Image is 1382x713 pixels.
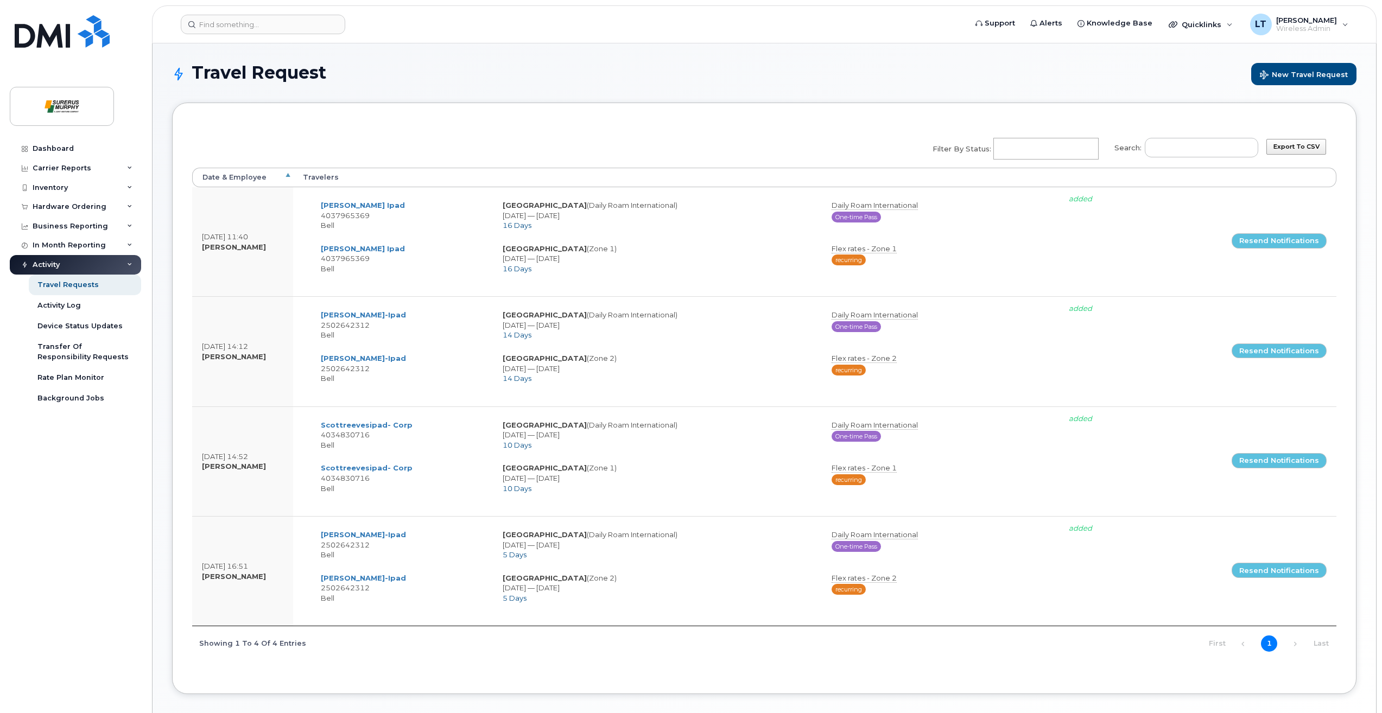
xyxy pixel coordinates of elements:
strong: [GEOGRAPHIC_DATA] [503,463,587,472]
input: Search: [1145,138,1258,157]
strong: [GEOGRAPHIC_DATA] [503,421,587,429]
td: (Daily Roam International) [DATE] — [DATE] [493,194,822,237]
span: Daily Roam International [832,421,918,430]
span: 14 Days [503,330,531,339]
td: (Zone 1) [DATE] — [DATE] [493,456,822,500]
td: (Zone 1) [DATE] — [DATE] [493,237,822,281]
a: [PERSON_NAME]-Ipad [321,574,406,582]
td: [DATE] 11:40 [192,187,293,296]
a: Resend Notifications [1232,233,1327,249]
a: 1 [1261,635,1277,652]
span: Filter by Status: [933,144,991,154]
td: [DATE] 14:12 [192,296,293,406]
span: New Travel Request [1260,71,1348,81]
td: [DATE] 16:51 [192,516,293,626]
strong: [PERSON_NAME] [202,462,266,470]
span: Daily Roam International [832,201,918,210]
strong: [PERSON_NAME] [202,572,266,581]
i: added [1069,194,1092,203]
span: 5 Days [503,594,527,602]
a: First [1209,635,1225,652]
td: (Daily Roam International) [DATE] — [DATE] [493,523,822,566]
span: Daily Roam International [832,310,918,320]
a: Last [1313,635,1329,652]
span: Export to CSV [1273,143,1320,150]
td: 4037965369 Bell [311,237,493,281]
td: 2502642312 Bell [311,303,493,347]
span: Flex rates - Zone 1 [832,244,897,253]
span: Flex rates - Zone 2 [832,574,897,583]
strong: [GEOGRAPHIC_DATA] [503,574,587,582]
strong: [GEOGRAPHIC_DATA] [503,310,587,319]
td: 2502642312 Bell [311,566,493,610]
strong: [GEOGRAPHIC_DATA] [503,530,587,539]
a: Scottreevesipad- Corp [321,463,413,472]
strong: [GEOGRAPHIC_DATA] [503,244,587,253]
span: Flex rates - Zone 1 [832,463,897,473]
h1: Travel Request [172,63,1356,85]
a: Resend Notifications [1232,563,1327,578]
a: Resend Notifications [1232,453,1327,468]
input: Filter by Status: [994,139,1095,158]
button: New Travel Request [1251,63,1356,85]
a: Resend Notifications [1232,343,1327,359]
td: (Daily Roam International) [DATE] — [DATE] [493,303,822,347]
strong: [PERSON_NAME] [202,243,266,251]
td: 2502642312 Bell [311,347,493,390]
span: Daily Roam International [832,530,918,539]
i: added [1069,414,1092,423]
a: [PERSON_NAME] Ipad [321,244,405,253]
td: 4034830716 Bell [311,413,493,457]
a: Next [1287,635,1303,652]
span: Recurring (AUTO renewal every 30 days) [832,254,866,265]
span: 30 days pass [832,541,881,552]
td: [DATE] 14:52 [192,406,293,516]
a: [PERSON_NAME] Ipad [321,201,405,209]
span: 5 Days [503,550,527,559]
th: : activate to sort column ascending [1222,168,1336,187]
label: Search: [1107,131,1258,161]
td: (Zone 2) [DATE] — [DATE] [493,347,822,390]
a: Previous [1235,635,1251,652]
strong: [PERSON_NAME] [202,352,266,361]
span: Flex rates - Zone 2 [832,354,897,363]
span: 10 Days [503,484,531,493]
th: Travelers: activate to sort column ascending [293,168,1222,187]
span: 10 Days [503,441,531,449]
td: 4037965369 Bell [311,194,493,237]
span: Recurring (AUTO renewal every 30 days) [832,474,866,485]
div: Showing 1 to 4 of 4 entries [192,633,306,652]
i: added [1069,304,1092,313]
span: 30 days pass [832,321,881,332]
span: 30 days pass [832,431,881,442]
a: [PERSON_NAME]-Ipad [321,310,406,319]
th: Date &amp; Employee: activate to sort column descending [192,168,293,187]
span: Recurring (AUTO renewal every 30 days) [832,365,866,375]
a: [PERSON_NAME]-Ipad [321,354,406,362]
td: (Zone 2) [DATE] — [DATE] [493,566,822,610]
span: 30 days pass [832,212,881,222]
td: 2502642312 Bell [311,523,493,566]
span: 16 Days [503,264,531,273]
span: 16 Days [503,221,531,230]
i: added [1069,524,1092,532]
strong: [GEOGRAPHIC_DATA] [503,354,587,362]
span: 14 Days [503,374,531,383]
td: (Daily Roam International) [DATE] — [DATE] [493,413,822,457]
span: Recurring (AUTO renewal every 30 days) [832,584,866,595]
a: [PERSON_NAME]-Ipad [321,530,406,539]
td: 4034830716 Bell [311,456,493,500]
a: Scottreevesipad- Corp [321,421,413,429]
strong: [GEOGRAPHIC_DATA] [503,201,587,209]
